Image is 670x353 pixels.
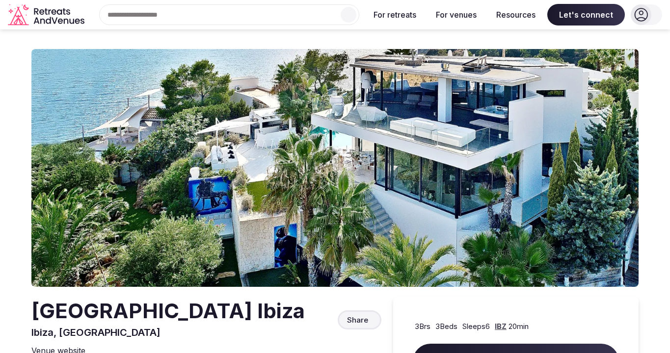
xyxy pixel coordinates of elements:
[495,322,507,331] a: IBZ
[8,4,86,26] a: Visit the homepage
[462,321,490,331] span: Sleeps 6
[338,310,381,329] button: Share
[31,297,305,326] h2: [GEOGRAPHIC_DATA] Ibiza
[347,315,368,325] span: Share
[31,327,161,338] span: Ibiza, [GEOGRAPHIC_DATA]
[435,321,457,331] span: 3 Beds
[488,4,543,25] button: Resources
[8,4,86,26] svg: Retreats and Venues company logo
[428,4,484,25] button: For venues
[366,4,424,25] button: For retreats
[547,4,625,25] span: Let's connect
[31,49,639,287] img: Venue cover photo
[509,321,529,331] span: 20 min
[415,321,430,331] span: 3 Brs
